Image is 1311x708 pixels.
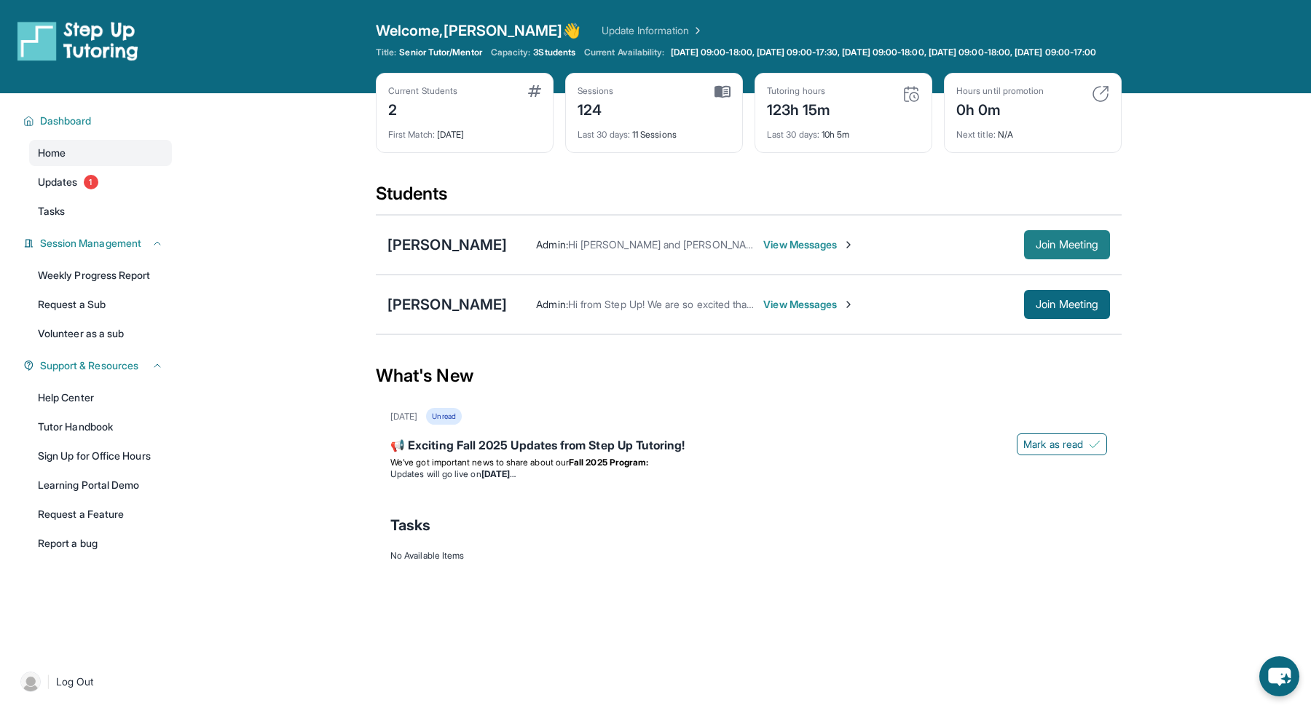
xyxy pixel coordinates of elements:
span: Tasks [390,515,430,535]
span: Log Out [56,674,94,689]
div: 124 [578,97,614,120]
span: Senior Tutor/Mentor [399,47,481,58]
div: Unread [426,408,461,425]
span: 3 Students [533,47,575,58]
button: chat-button [1259,656,1299,696]
img: user-img [20,672,41,692]
a: Updates1 [29,169,172,195]
span: Join Meeting [1036,240,1098,249]
span: Mark as read [1023,437,1083,452]
div: 123h 15m [767,97,831,120]
a: Home [29,140,172,166]
span: We’ve got important news to share about our [390,457,569,468]
button: Join Meeting [1024,290,1110,319]
span: Capacity: [491,47,531,58]
div: 10h 5m [767,120,920,141]
span: Welcome, [PERSON_NAME] 👋 [376,20,581,41]
span: | [47,673,50,691]
div: 2 [388,97,457,120]
span: View Messages [763,297,854,312]
span: Dashboard [40,114,92,128]
img: Mark as read [1089,438,1101,450]
div: What's New [376,344,1122,408]
button: Mark as read [1017,433,1107,455]
strong: Fall 2025 Program: [569,457,648,468]
button: Session Management [34,236,163,251]
div: 0h 0m [956,97,1044,120]
span: Last 30 days : [767,129,819,140]
a: Help Center [29,385,172,411]
span: Tasks [38,204,65,219]
span: Last 30 days : [578,129,630,140]
span: [DATE] 09:00-18:00, [DATE] 09:00-17:30, [DATE] 09:00-18:00, [DATE] 09:00-18:00, [DATE] 09:00-17:00 [671,47,1097,58]
button: Join Meeting [1024,230,1110,259]
a: Request a Feature [29,501,172,527]
div: No Available Items [390,550,1107,562]
img: Chevron-Right [843,299,854,310]
a: Tasks [29,198,172,224]
span: Admin : [536,238,567,251]
div: 📢 Exciting Fall 2025 Updates from Step Up Tutoring! [390,436,1107,457]
a: |Log Out [15,666,172,698]
span: Next title : [956,129,996,140]
li: Updates will go live on [390,468,1107,480]
img: card [1092,85,1109,103]
img: logo [17,20,138,61]
div: Tutoring hours [767,85,831,97]
a: Update Information [602,23,704,38]
span: Updates [38,175,78,189]
div: 11 Sessions [578,120,731,141]
div: [DATE] [388,120,541,141]
span: Admin : [536,298,567,310]
div: [DATE] [390,411,417,422]
div: Students [376,182,1122,214]
span: Home [38,146,66,160]
span: Title: [376,47,396,58]
button: Dashboard [34,114,163,128]
img: card [528,85,541,97]
div: Current Students [388,85,457,97]
button: Support & Resources [34,358,163,373]
a: Learning Portal Demo [29,472,172,498]
span: Join Meeting [1036,300,1098,309]
span: Current Availability: [584,47,664,58]
span: 1 [84,175,98,189]
div: Hours until promotion [956,85,1044,97]
span: Support & Resources [40,358,138,373]
div: Sessions [578,85,614,97]
a: Volunteer as a sub [29,320,172,347]
span: View Messages [763,237,854,252]
img: card [714,85,731,98]
a: Report a bug [29,530,172,556]
img: card [902,85,920,103]
strong: [DATE] [481,468,516,479]
img: Chevron-Right [843,239,854,251]
span: First Match : [388,129,435,140]
a: Request a Sub [29,291,172,318]
a: Sign Up for Office Hours [29,443,172,469]
a: Tutor Handbook [29,414,172,440]
a: Weekly Progress Report [29,262,172,288]
a: [DATE] 09:00-18:00, [DATE] 09:00-17:30, [DATE] 09:00-18:00, [DATE] 09:00-18:00, [DATE] 09:00-17:00 [668,47,1100,58]
div: [PERSON_NAME] [387,235,507,255]
img: Chevron Right [689,23,704,38]
span: Session Management [40,236,141,251]
div: N/A [956,120,1109,141]
div: [PERSON_NAME] [387,294,507,315]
